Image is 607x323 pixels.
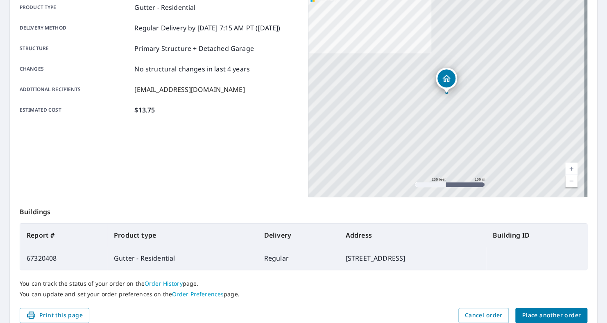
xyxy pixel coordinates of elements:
[436,68,457,93] div: Dropped pin, building 1, Residential property, 2701 Green Meadow Cir Kissimmee, FL 34741
[20,105,131,115] p: Estimated cost
[145,279,183,287] a: Order History
[258,247,339,270] td: Regular
[134,85,245,94] p: [EMAIL_ADDRESS][DOMAIN_NAME]
[515,308,587,323] button: Place another order
[134,64,250,74] p: No structural changes in last 4 years
[20,280,587,287] p: You can track the status of your order on the page.
[172,290,224,298] a: Order Preferences
[522,310,581,321] span: Place another order
[20,44,131,53] p: Structure
[458,308,509,323] button: Cancel order
[20,85,131,94] p: Additional recipients
[134,105,155,115] p: $13.75
[258,224,339,247] th: Delivery
[20,23,131,33] p: Delivery method
[20,197,587,223] p: Buildings
[134,44,254,53] p: Primary Structure + Detached Garage
[339,247,486,270] td: [STREET_ADDRESS]
[20,224,107,247] th: Report #
[20,64,131,74] p: Changes
[107,224,258,247] th: Product type
[107,247,258,270] td: Gutter - Residential
[134,23,280,33] p: Regular Delivery by [DATE] 7:15 AM PT ([DATE])
[134,2,195,12] p: Gutter - Residential
[20,247,107,270] td: 67320408
[339,224,486,247] th: Address
[565,175,578,187] a: Current Level 17, Zoom Out
[486,224,587,247] th: Building ID
[565,163,578,175] a: Current Level 17, Zoom In
[26,310,83,321] span: Print this page
[20,2,131,12] p: Product type
[20,291,587,298] p: You can update and set your order preferences on the page.
[20,308,89,323] button: Print this page
[465,310,503,321] span: Cancel order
